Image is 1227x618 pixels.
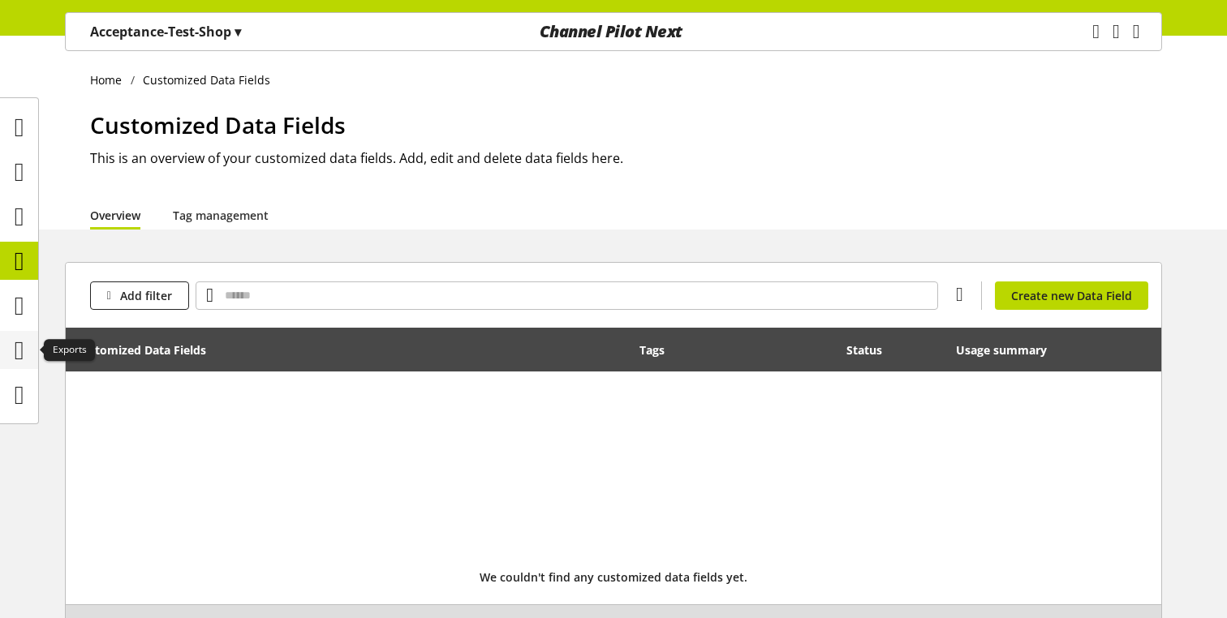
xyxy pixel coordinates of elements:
span: Customized Data Fields [90,109,346,140]
div: Tags [639,341,665,358]
div: Usage summary [956,341,1063,358]
span: Add filter [120,287,172,304]
span: ▾ [235,23,241,41]
nav: main navigation [65,12,1162,51]
div: Customized Data Fields [75,341,222,358]
h2: This is an overview of your customized data fields. Add, edit and delete data fields here. [90,148,1162,168]
div: Status [846,341,898,358]
a: Create new Data Field [995,281,1148,310]
a: Tag management [173,207,269,224]
span: Create new Data Field [1011,287,1132,304]
button: Add filter [90,281,189,310]
a: Overview [90,207,140,224]
div: Exports [44,339,95,362]
p: Acceptance-Test-Shop [90,22,241,41]
a: Home [90,71,131,88]
div: We couldn't find any customized data fields yet. [75,556,1153,599]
